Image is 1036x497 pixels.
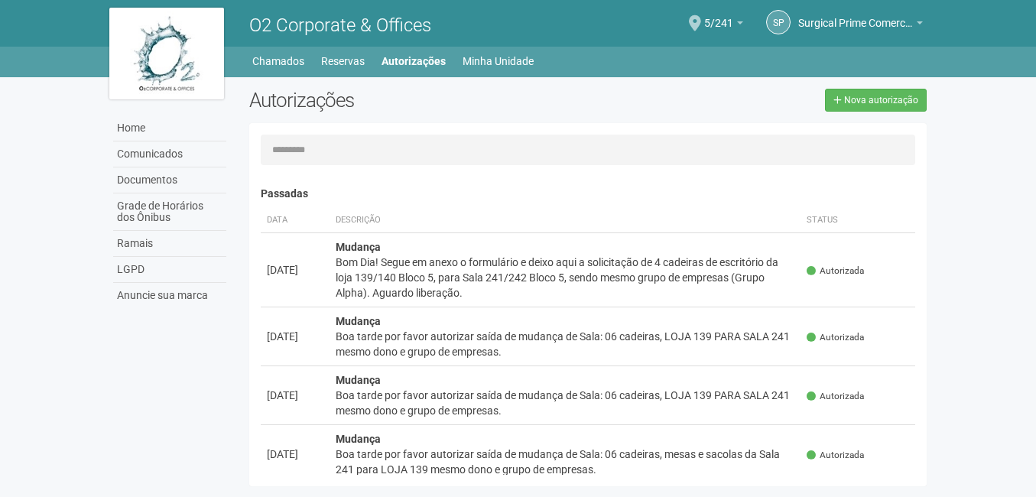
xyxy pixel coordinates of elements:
[249,89,576,112] h2: Autorizações
[336,433,381,445] strong: Mudança
[807,265,864,278] span: Autorizada
[336,315,381,327] strong: Mudança
[844,95,918,106] span: Nova autorização
[261,188,916,200] h4: Passadas
[252,50,304,72] a: Chamados
[801,208,915,233] th: Status
[113,231,226,257] a: Ramais
[825,89,927,112] a: Nova autorização
[113,167,226,193] a: Documentos
[267,388,323,403] div: [DATE]
[766,10,791,34] a: SP
[330,208,801,233] th: Descrição
[336,241,381,253] strong: Mudança
[463,50,534,72] a: Minha Unidade
[704,19,743,31] a: 5/241
[704,2,733,29] span: 5/241
[113,193,226,231] a: Grade de Horários dos Ônibus
[113,283,226,308] a: Anuncie sua marca
[113,141,226,167] a: Comunicados
[807,331,864,344] span: Autorizada
[249,15,431,36] span: O2 Corporate & Offices
[382,50,446,72] a: Autorizações
[109,8,224,99] img: logo.jpg
[267,262,323,278] div: [DATE]
[798,2,913,29] span: Surgical Prime Comercio de Material Hospitalar Ltd
[807,390,864,403] span: Autorizada
[267,447,323,462] div: [DATE]
[336,447,795,477] div: Boa tarde por favor autorizar saída de mudança de Sala: 06 cadeiras, mesas e sacolas da Sala 241 ...
[798,19,923,31] a: Surgical Prime Comercio de Material Hospitalar Ltd
[113,115,226,141] a: Home
[336,329,795,359] div: Boa tarde por favor autorizar saída de mudança de Sala: 06 cadeiras, LOJA 139 PARA SALA 241 mesmo...
[113,257,226,283] a: LGPD
[336,388,795,418] div: Boa tarde por favor autorizar saída de mudança de Sala: 06 cadeiras, LOJA 139 PARA SALA 241 mesmo...
[321,50,365,72] a: Reservas
[267,329,323,344] div: [DATE]
[261,208,330,233] th: Data
[336,255,795,300] div: Bom Dia! Segue em anexo o formulário e deixo aqui a solicitação de 4 cadeiras de escritório da lo...
[807,449,864,462] span: Autorizada
[336,374,381,386] strong: Mudança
